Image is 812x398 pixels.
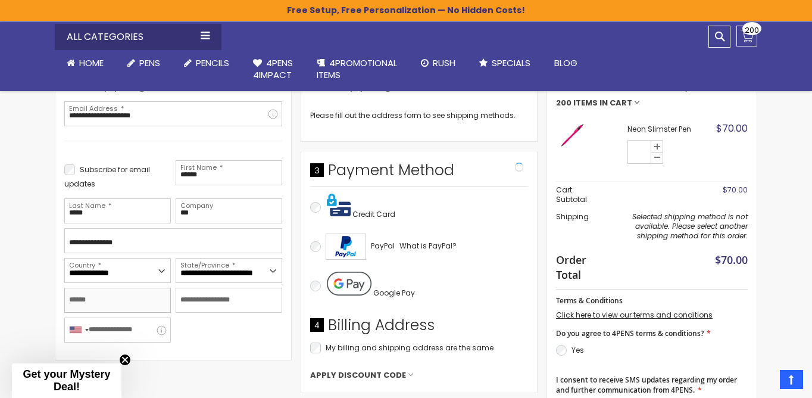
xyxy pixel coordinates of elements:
span: Do you agree to 4PENS terms & conditions? [556,328,704,338]
span: Pencils [196,57,229,69]
span: $70.00 [716,122,748,135]
a: 200 [736,26,757,46]
span: Blog [554,57,577,69]
a: 4PROMOTIONALITEMS [305,50,409,89]
span: $70.00 [715,253,748,267]
a: What is PayPal? [399,239,457,253]
span: Terms & Conditions [556,296,623,306]
span: 200 [556,99,571,107]
strong: Neon Slimster Pen [627,125,706,134]
a: Top [780,370,803,389]
button: Close teaser [119,354,131,366]
div: Payment Method [310,160,528,186]
a: Home [55,50,115,76]
span: Subscribe for email updates [64,164,150,189]
span: PayPal [371,241,395,251]
span: Apply Discount Code [310,370,406,381]
a: Pencils [172,50,241,76]
img: Neon Slimster-Pink [556,119,589,152]
span: Pens [139,57,160,69]
a: Specials [467,50,542,76]
span: Shipping [556,212,589,222]
div: All Categories [55,24,221,50]
th: Cart Subtotal [556,182,602,209]
span: Specials [492,57,530,69]
strong: Order Total [556,251,596,282]
img: Pay with Google Pay [327,272,371,296]
span: Rush [433,57,455,69]
span: I consent to receive SMS updates regarding my order and further communication from 4PENS. [556,375,737,394]
label: Yes [571,345,584,355]
div: United States: +1 [65,318,92,342]
a: Click here to view our terms and conditions [556,310,713,320]
span: Items in Cart [573,99,632,107]
span: $70.00 [723,185,748,195]
span: Google Pay [373,288,415,298]
div: Billing Address [310,315,528,341]
span: 200 [745,24,759,36]
a: Blog [542,50,589,76]
a: Rush [409,50,467,76]
div: Get your Mystery Deal!Close teaser [12,363,121,398]
img: Pay with credit card [327,193,351,217]
span: Credit Card [352,209,395,219]
img: Acceptance Mark [326,234,366,260]
span: 4Pens 4impact [253,57,293,81]
span: Home [79,57,104,69]
span: Selected shipping method is not available. Please select another shipping method for this order. [632,212,748,241]
span: 4PROMOTIONAL ITEMS [317,57,397,81]
span: What is PayPal? [399,241,457,251]
span: My billing and shipping address are the same [326,343,494,353]
a: Pens [115,50,172,76]
div: Please fill out the address form to see shipping methods. [310,111,528,120]
span: Get your Mystery Deal! [23,368,110,393]
a: 4Pens4impact [241,50,305,89]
